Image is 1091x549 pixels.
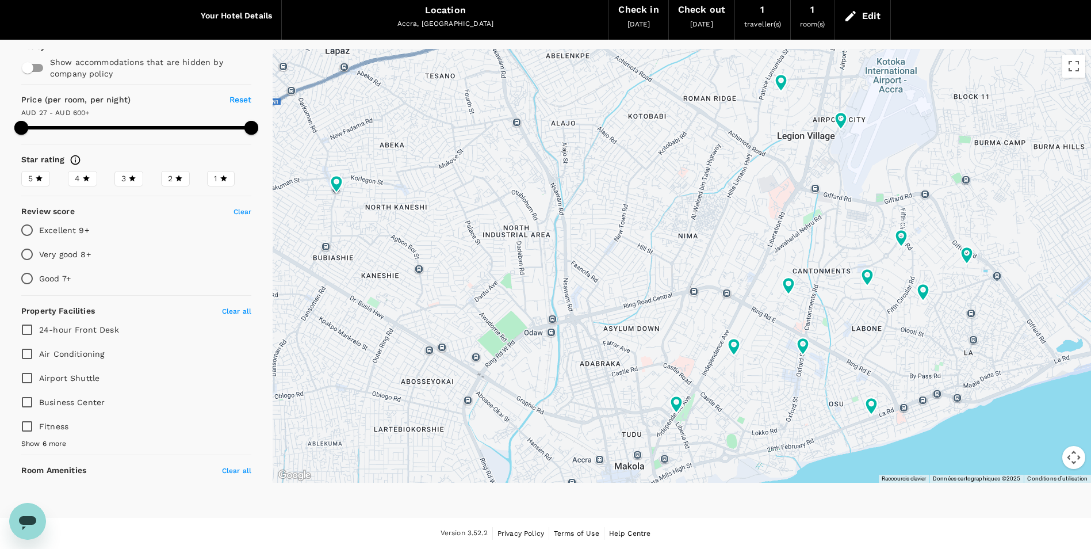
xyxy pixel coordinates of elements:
h6: Room Amenities [21,464,86,477]
span: Clear all [222,467,251,475]
span: Fitness [39,422,68,431]
div: Edit [862,8,881,24]
button: Raccourcis clavier [882,475,926,483]
span: Airport Shuttle [39,373,99,383]
span: Terms of Use [554,529,599,537]
span: 4 [75,173,80,185]
button: Passer en plein écran [1062,55,1085,78]
div: Accra, [GEOGRAPHIC_DATA] [291,18,599,30]
div: Check in [618,2,659,18]
span: 3 [121,173,126,185]
button: Commandes de la caméra de la carte [1062,446,1085,469]
span: Clear [233,208,252,216]
h6: Price (per room, per night) [21,94,194,106]
span: traveller(s) [744,20,781,28]
div: Location [425,2,466,18]
p: Show accommodations that are hidden by company policy [50,56,232,79]
a: Conditions d'utilisation (s'ouvre dans un nouvel onglet) [1027,475,1088,482]
a: Privacy Policy [497,527,544,540]
span: Show 6 more [21,439,67,450]
span: 2 [168,173,173,185]
p: Very good 8+ [39,249,91,260]
a: Help Centre [609,527,651,540]
span: 24-hour Front Desk [39,325,119,334]
span: Clear all [222,307,251,315]
h6: Property Facilities [21,305,95,318]
h6: Your Hotel Details [201,10,273,22]
p: Good 7+ [39,273,71,284]
iframe: Bouton de lancement de la fenêtre de messagerie [9,503,46,540]
span: 5 [28,173,33,185]
div: 1 [810,2,814,18]
span: AUD 27 - AUD 600+ [21,109,90,117]
span: [DATE] [690,20,713,28]
span: Privacy Policy [497,529,544,537]
span: Version 3.52.2 [441,528,488,539]
span: 1 [214,173,217,185]
span: Données cartographiques ©2025 [933,475,1020,482]
span: Reset [229,95,252,104]
svg: Star ratings are awarded to properties to represent the quality of services, facilities, and amen... [70,154,81,166]
span: Help Centre [609,529,651,537]
a: Ouvrir cette zone dans Google Maps (dans une nouvelle fenêtre) [275,468,313,483]
span: Business Center [39,398,105,407]
img: Google [275,468,313,483]
a: Terms of Use [554,527,599,540]
div: Check out [678,2,725,18]
span: [DATE] [627,20,650,28]
h6: Star rating [21,154,65,166]
div: 1 [760,2,764,18]
span: Air Conditioning [39,349,104,359]
p: Excellent 9+ [39,224,89,236]
span: room(s) [800,20,825,28]
h6: Review score [21,205,75,218]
